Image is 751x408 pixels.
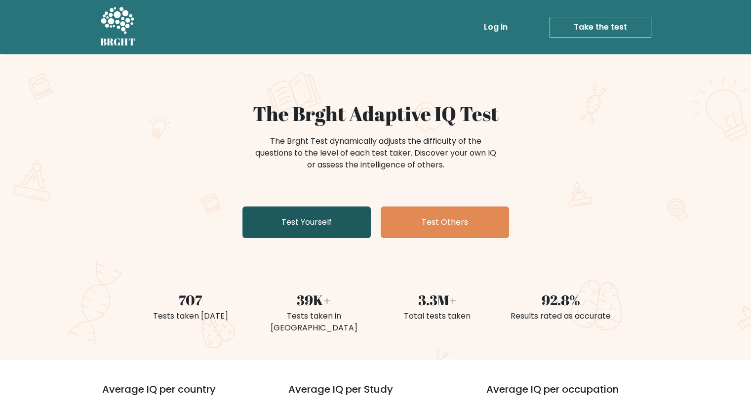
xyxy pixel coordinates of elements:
h3: Average IQ per occupation [486,383,661,407]
h3: Average IQ per Study [288,383,463,407]
a: Log in [480,17,512,37]
div: 3.3M+ [382,289,493,310]
div: Total tests taken [382,310,493,322]
h3: Average IQ per country [102,383,253,407]
div: The Brght Test dynamically adjusts the difficulty of the questions to the level of each test take... [252,135,499,171]
div: Tests taken in [GEOGRAPHIC_DATA] [258,310,370,334]
a: BRGHT [100,4,136,50]
a: Test Yourself [242,206,371,238]
div: Tests taken [DATE] [135,310,246,322]
div: Results rated as accurate [505,310,617,322]
div: 39K+ [258,289,370,310]
div: 92.8% [505,289,617,310]
a: Test Others [381,206,509,238]
a: Take the test [550,17,651,38]
div: 707 [135,289,246,310]
h1: The Brght Adaptive IQ Test [135,102,617,125]
h5: BRGHT [100,36,136,48]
